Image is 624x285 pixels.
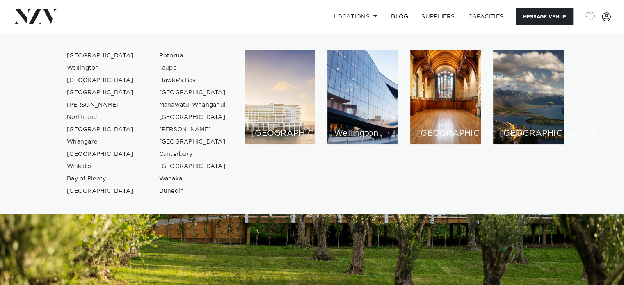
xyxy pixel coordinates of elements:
a: [GEOGRAPHIC_DATA] [60,148,140,160]
a: Dunedin [153,185,233,197]
h6: [GEOGRAPHIC_DATA] [500,129,557,138]
a: [GEOGRAPHIC_DATA] [153,136,233,148]
a: Rotorua [153,50,233,62]
h6: Wellington [334,129,391,138]
a: [GEOGRAPHIC_DATA] [60,50,140,62]
a: [GEOGRAPHIC_DATA] [153,111,233,123]
a: Hawke's Bay [153,74,233,87]
a: Northland [60,111,140,123]
a: Queenstown venues [GEOGRAPHIC_DATA] [493,50,564,144]
a: Wellington [60,62,140,74]
a: Waikato [60,160,140,173]
h6: [GEOGRAPHIC_DATA] [417,129,474,138]
a: Capacities [462,8,510,25]
a: BLOG [384,8,415,25]
a: [GEOGRAPHIC_DATA] [60,74,140,87]
a: Auckland venues [GEOGRAPHIC_DATA] [245,50,315,144]
a: [PERSON_NAME] [60,99,140,111]
a: SUPPLIERS [415,8,461,25]
a: Wellington venues Wellington [327,50,398,144]
a: Christchurch venues [GEOGRAPHIC_DATA] [410,50,481,144]
a: Manawatū-Whanganui [153,99,233,111]
img: nzv-logo.png [13,9,58,24]
a: Whangarei [60,136,140,148]
a: Canterbury [153,148,233,160]
a: Locations [327,8,384,25]
a: Bay of Plenty [60,173,140,185]
a: [GEOGRAPHIC_DATA] [60,123,140,136]
h6: [GEOGRAPHIC_DATA] [251,129,309,138]
a: [GEOGRAPHIC_DATA] [153,87,233,99]
a: [GEOGRAPHIC_DATA] [153,160,233,173]
a: Wanaka [153,173,233,185]
button: Message Venue [516,8,573,25]
a: [GEOGRAPHIC_DATA] [60,185,140,197]
a: [PERSON_NAME] [153,123,233,136]
a: Taupo [153,62,233,74]
a: [GEOGRAPHIC_DATA] [60,87,140,99]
